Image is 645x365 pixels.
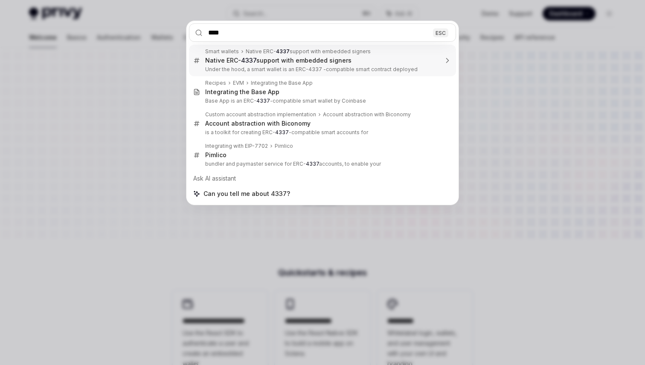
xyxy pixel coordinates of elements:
[323,111,411,118] div: Account abstraction with Biconomy
[205,143,268,149] div: Integrating with EIP-7702
[306,161,319,167] b: 4337
[205,66,438,73] p: Under the hood, a smart wallet is an ERC-4337 -compatible smart contract deployed
[205,88,279,96] div: Integrating the Base App
[241,57,256,64] b: 4337
[433,28,448,37] div: ESC
[205,161,438,167] p: bundler and paymaster service for ERC- accounts, to enable your
[205,48,239,55] div: Smart wallets
[203,190,290,198] span: Can you tell me about 4337?
[233,80,244,86] div: EVM
[189,171,456,186] div: Ask AI assistant
[205,57,352,64] div: Native ERC- support with embedded signers
[256,98,270,104] b: 4337
[251,80,313,86] div: Integrating the Base App
[205,98,438,104] p: Base App is an ERC- -compatible smart wallet by Coinbase
[205,80,226,86] div: Recipes
[205,111,316,118] div: Custom account abstraction implementation
[205,120,311,127] div: Account abstraction with Biconomy
[205,129,438,136] p: is a toolkit for creating ERC- -compatible smart accounts for
[276,48,290,55] b: 4337
[205,151,227,159] div: Pimlico
[246,48,371,55] div: Native ERC- support with embedded signers
[275,129,289,135] b: 4337
[275,143,293,149] div: Pimlico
